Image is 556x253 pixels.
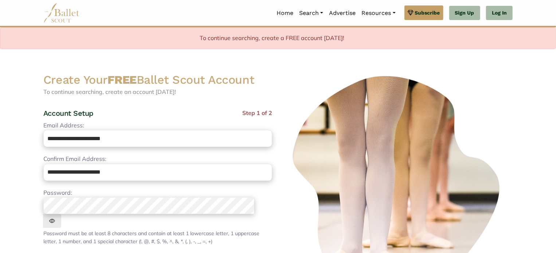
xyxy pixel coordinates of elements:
[449,6,480,20] a: Sign Up
[43,154,106,164] label: Confirm Email Address:
[326,5,359,21] a: Advertise
[359,5,398,21] a: Resources
[43,108,94,118] h4: Account Setup
[43,188,72,198] label: Password:
[43,121,84,130] label: Email Address:
[43,88,176,95] span: To continue searching, create an account [DATE]!
[43,72,272,88] h2: Create Your Ballet Scout Account
[486,6,513,20] a: Log In
[242,108,272,121] span: Step 1 of 2
[404,5,443,20] a: Subscribe
[296,5,326,21] a: Search
[408,9,414,17] img: gem.svg
[107,73,137,87] strong: FREE
[43,229,272,246] div: Password must be at least 8 characters and contain at least 1 lowercase letter, 1 uppercase lette...
[274,5,296,21] a: Home
[415,9,440,17] span: Subscribe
